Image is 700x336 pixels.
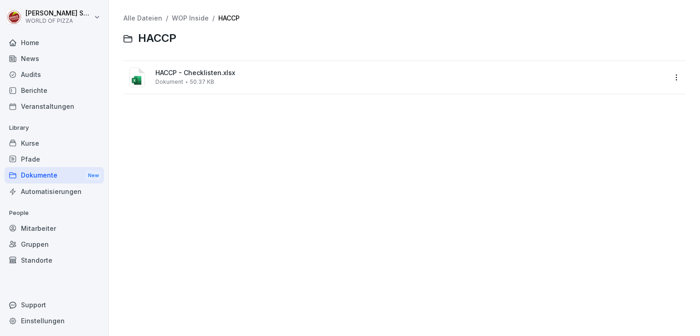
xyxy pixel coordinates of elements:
[5,236,104,252] a: Gruppen
[5,98,104,114] a: Veranstaltungen
[5,66,104,82] a: Audits
[138,32,176,45] span: HACCP
[5,252,104,268] a: Standorte
[26,10,92,17] p: [PERSON_NAME] Seraphim
[5,220,104,236] a: Mitarbeiter
[5,82,104,98] a: Berichte
[218,14,240,22] a: HACCP
[5,167,104,184] a: DokumenteNew
[5,167,104,184] div: Dokumente
[5,135,104,151] a: Kurse
[5,35,104,51] a: Home
[5,121,104,135] p: Library
[190,79,214,85] span: 50.37 KB
[172,14,209,22] a: WOP Inside
[166,15,168,22] span: /
[124,14,162,22] a: Alle Dateien
[212,15,215,22] span: /
[5,313,104,329] a: Einstellungen
[5,51,104,66] a: News
[5,206,104,220] p: People
[155,79,183,85] span: Dokument
[5,151,104,167] a: Pfade
[5,297,104,313] div: Support
[26,18,92,24] p: WORLD OF PIZZA
[86,170,101,181] div: New
[5,183,104,199] a: Automatisierungen
[155,69,666,77] span: HACCP - Checklisten.xlsx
